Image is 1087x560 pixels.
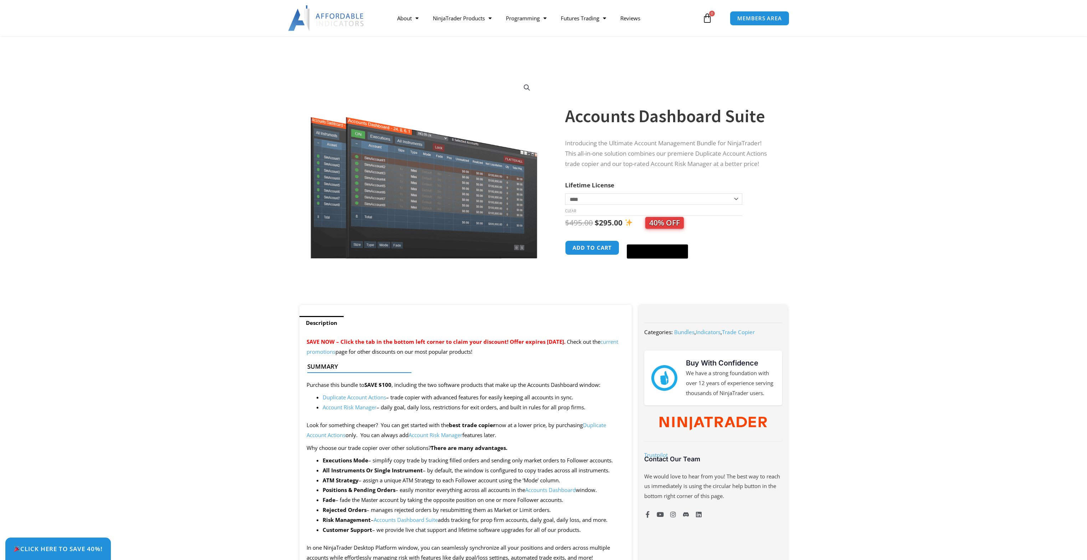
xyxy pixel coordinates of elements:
[696,328,721,336] a: Indicators
[307,443,625,453] p: Why choose our trade copier over other solutions?
[426,10,499,26] a: NinjaTrader Products
[323,393,625,403] li: – trade copier with advanced features for easily keeping all accounts in sync.
[307,380,625,390] p: Purchase this bundle to , including the two software products that make up the Accounts Dashboard...
[309,76,539,259] img: Screenshot 2024-08-26 155710eeeee
[323,476,625,486] li: – assign a unique ATM Strategy to each Follower account using the ‘Mode’ column.
[307,337,625,357] p: Check out the page for other discounts on our most popular products!
[565,104,773,129] h1: Accounts Dashboard Suite
[644,451,668,458] a: Trustpilot
[565,208,576,213] a: Clear options
[449,421,496,429] strong: best trade copier
[613,10,647,26] a: Reviews
[431,444,507,451] strong: There are many advantages.
[323,496,335,503] strong: Fade
[14,546,20,552] img: 🎉
[644,455,782,463] h3: Contact Our Team
[323,525,625,535] li: – we provide live chat support and lifetime software upgrades for all of our products.
[364,381,391,388] strong: SAVE $100
[625,219,632,226] img: ✨
[565,240,619,255] button: Add to cart
[645,217,684,229] span: 40% OFF
[674,328,694,336] a: Bundles
[5,538,111,560] a: 🎉Click Here to save 40%!
[409,431,462,439] a: Account Risk Manager
[722,328,755,336] a: Trade Copier
[323,394,386,401] a: Duplicate Account Actions
[323,467,423,474] strong: All Instruments Or Single Instrument
[374,516,438,523] a: Accounts Dashboard Suite
[299,316,344,330] a: Description
[323,486,395,493] strong: Positions & Pending Orders
[288,5,365,31] img: LogoAI | Affordable Indicators – NinjaTrader
[686,358,775,368] h3: Buy With Confidence
[323,495,625,505] li: – fade the Master account by taking the opposite position on one or more Follower accounts.
[323,505,625,515] li: – manages rejected orders by resubmitting them as Market or Limit orders.
[644,472,782,502] p: We would love to hear from you! The best way to reach us immediately is using the circular help b...
[565,181,614,189] label: Lifetime License
[323,404,376,411] a: Account Risk Manager
[686,368,775,398] p: We have a strong foundation with over 12 years of experience serving thousands of NinjaTrader users.
[521,81,533,94] a: View full-screen image gallery
[14,546,103,552] span: Click Here to save 40%!
[692,8,723,28] a: 0
[595,218,599,228] span: $
[730,11,789,26] a: MEMBERS AREA
[323,485,625,495] li: – easily monitor everything across all accounts in the window.
[644,328,673,336] span: Categories:
[323,466,625,476] li: – by default, the window is configured to copy trades across all instruments.
[323,477,359,484] b: ATM Strategy
[323,403,625,413] li: – daily goal, daily loss, restrictions for exit orders, and built in rules for all prop firms.
[323,515,625,525] li: – adds tracking for prop firm accounts, daily goal, daily loss, and more.
[307,338,565,345] span: SAVE NOW – Click the tab in the bottom left corner to claim your discount! Offer expires [DATE].
[737,16,782,21] span: MEMBERS AREA
[709,11,715,16] span: 0
[565,218,593,228] bdi: 495.00
[323,526,372,533] strong: Customer Support
[554,10,613,26] a: Futures Trading
[323,516,371,523] b: Risk Management
[390,10,700,26] nav: Menu
[660,417,767,430] img: NinjaTrader Wordmark color RGB | Affordable Indicators – NinjaTrader
[499,10,554,26] a: Programming
[565,138,773,169] p: Introducing the Ultimate Account Management Bundle for NinjaTrader! This all-in-one solution comb...
[323,457,368,464] strong: Executions Mode
[525,486,576,493] a: Accounts Dashboard
[627,244,688,259] button: Buy with GPay
[565,218,569,228] span: $
[390,10,426,26] a: About
[651,365,677,391] img: mark thumbs good 43913 | Affordable Indicators – NinjaTrader
[625,239,689,242] iframe: Secure express checkout frame
[674,328,755,336] span: , ,
[323,456,625,466] li: – simplify copy trade by tracking filled orders and sending only market orders to Follower accounts.
[307,363,619,370] h4: Summary
[307,420,625,440] p: Look for something cheaper? You can get started with the now at a lower price, by purchasing only...
[595,218,622,228] bdi: 295.00
[323,506,366,513] b: Rejected Orders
